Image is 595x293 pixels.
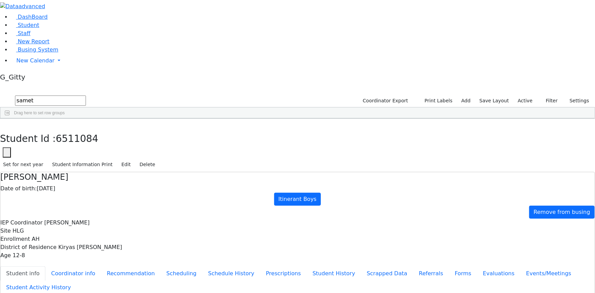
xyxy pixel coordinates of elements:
[11,22,39,28] a: Student
[520,266,577,281] button: Events/Meetings
[0,227,11,235] label: Site
[11,54,595,68] a: New Calendar
[11,38,49,45] a: New Report
[361,266,413,281] button: Scrapped Data
[45,266,101,281] button: Coordinator info
[11,30,30,36] a: Staff
[477,266,520,281] button: Evaluations
[13,252,25,259] span: 12-8
[56,133,99,144] span: 6511084
[15,96,86,106] input: Search
[476,96,512,106] button: Save Layout
[260,266,307,281] button: Prescriptions
[537,96,561,106] button: Filter
[0,251,11,260] label: Age
[358,96,411,106] button: Coordinator Export
[44,219,90,226] span: [PERSON_NAME]
[18,38,49,45] span: New Report
[529,206,595,219] a: Remove from busing
[13,228,24,234] span: HLG
[58,244,122,250] span: Kiryas [PERSON_NAME]
[202,266,260,281] button: Schedule History
[0,172,595,182] h4: [PERSON_NAME]
[0,185,595,193] div: [DATE]
[449,266,477,281] button: Forms
[118,159,134,170] button: Edit
[18,22,39,28] span: Student
[413,266,449,281] button: Referrals
[14,111,65,115] span: Drag here to set row groups
[18,14,48,20] span: DashBoard
[561,96,592,106] button: Settings
[515,96,536,106] label: Active
[0,243,57,251] label: District of Residence
[11,46,58,53] a: Busing System
[307,266,361,281] button: Student History
[11,14,48,20] a: DashBoard
[136,159,158,170] button: Delete
[49,159,116,170] button: Student Information Print
[458,96,474,106] a: Add
[16,57,55,64] span: New Calendar
[18,30,30,36] span: Staff
[417,96,456,106] button: Print Labels
[101,266,161,281] button: Recommendation
[534,209,590,215] span: Remove from busing
[0,185,37,193] label: Date of birth:
[0,266,45,281] button: Student info
[32,236,40,242] span: AH
[161,266,202,281] button: Scheduling
[274,193,321,206] a: Itinerant Boys
[0,219,43,227] label: IEP Coordinator
[0,235,30,243] label: Enrollment
[18,46,58,53] span: Busing System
